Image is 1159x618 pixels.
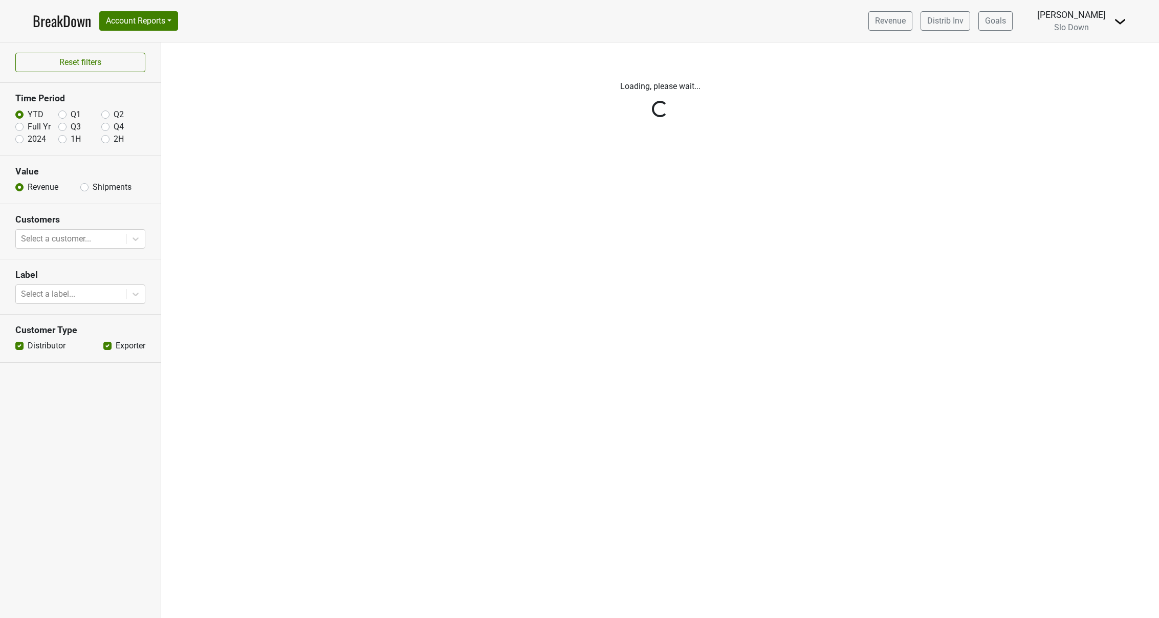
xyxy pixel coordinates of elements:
a: Revenue [868,11,912,31]
a: Distrib Inv [921,11,970,31]
a: Goals [978,11,1013,31]
span: Slo Down [1054,23,1089,32]
p: Loading, please wait... [376,80,944,93]
div: [PERSON_NAME] [1037,8,1106,21]
img: Dropdown Menu [1114,15,1126,28]
button: Account Reports [99,11,178,31]
a: BreakDown [33,10,91,32]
